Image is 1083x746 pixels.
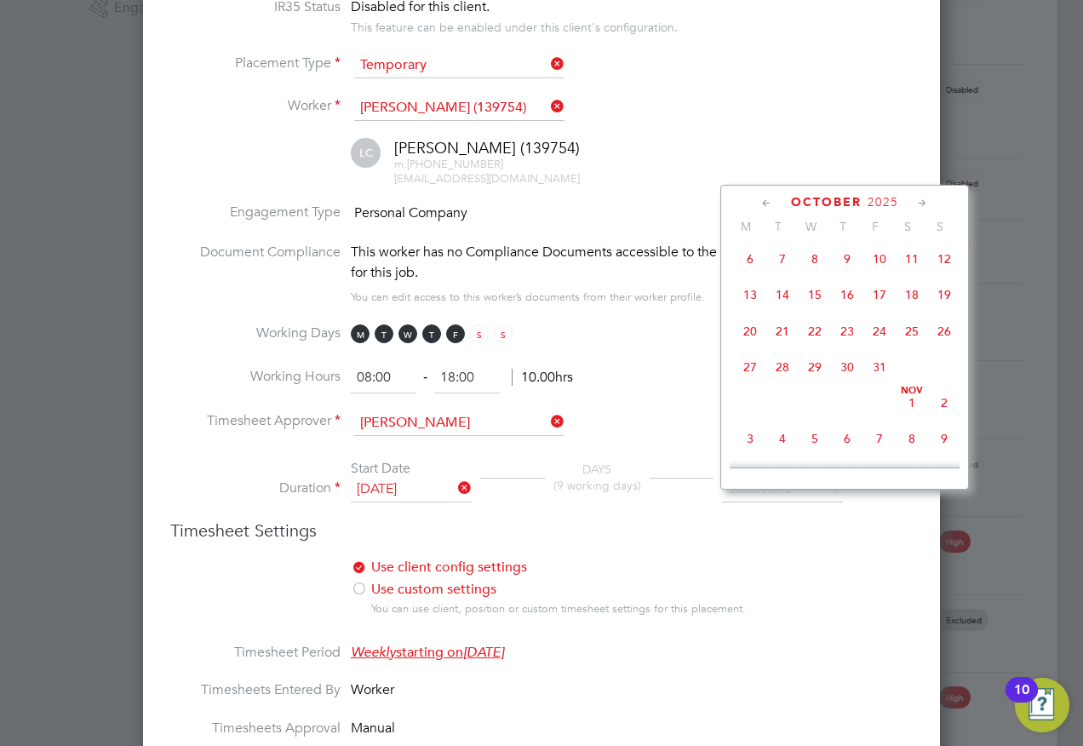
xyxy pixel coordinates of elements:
[351,644,396,661] em: Weekly
[766,351,799,383] span: 28
[371,602,785,617] div: You can use client, position or custom timesheet settings for this placement.
[394,157,503,171] span: [PHONE_NUMBER]
[351,559,772,577] label: Use client config settings
[351,287,705,307] div: You can edit access to this worker’s documents from their worker profile.
[734,278,766,311] span: 13
[896,458,928,491] span: 15
[170,324,341,342] label: Working Days
[730,219,762,234] span: M
[863,458,896,491] span: 14
[351,681,394,698] span: Worker
[799,351,831,383] span: 29
[722,477,843,502] input: Select one
[859,219,891,234] span: F
[470,324,489,343] span: S
[766,458,799,491] span: 11
[354,53,564,78] input: Select one
[766,278,799,311] span: 14
[545,462,650,492] div: DAYS
[170,242,341,304] label: Document Compliance
[863,351,896,383] span: 31
[791,195,862,209] span: October
[553,478,641,493] span: (9 working days)
[394,157,407,171] span: m:
[398,324,417,343] span: W
[896,315,928,347] span: 25
[734,458,766,491] span: 10
[863,422,896,455] span: 7
[170,519,913,542] h3: Timesheet Settings
[463,644,504,661] em: [DATE]
[794,219,827,234] span: W
[351,363,416,393] input: 08:00
[354,410,564,436] input: Search for...
[896,387,928,419] span: 1
[734,422,766,455] span: 3
[494,324,513,343] span: S
[170,204,341,221] label: Engagement Type
[924,219,956,234] span: S
[170,479,341,497] label: Duration
[868,195,898,209] span: 2025
[831,422,863,455] span: 6
[354,204,467,221] span: Personal Company
[799,422,831,455] span: 5
[831,315,863,347] span: 23
[799,278,831,311] span: 15
[351,242,913,283] div: This worker has no Compliance Documents accessible to the End Hirer and might not qualify for thi...
[928,243,960,275] span: 12
[351,477,472,502] input: Select one
[394,138,580,158] span: [PERSON_NAME] (139754)
[928,387,960,419] span: 2
[734,315,766,347] span: 20
[170,720,341,737] label: Timesheets Approval
[762,219,794,234] span: T
[375,324,393,343] span: T
[766,315,799,347] span: 21
[170,681,341,699] label: Timesheets Entered By
[734,243,766,275] span: 6
[351,324,370,343] span: M
[831,458,863,491] span: 13
[351,720,395,737] span: Manual
[799,243,831,275] span: 8
[928,458,960,491] span: 16
[446,324,465,343] span: F
[734,351,766,383] span: 27
[896,243,928,275] span: 11
[354,95,564,121] input: Search for...
[1015,678,1069,732] button: Open Resource Center, 10 new notifications
[170,412,341,430] label: Timesheet Approver
[351,138,381,168] span: LC
[170,97,341,115] label: Worker
[928,278,960,311] span: 19
[170,644,341,662] label: Timesheet Period
[170,368,341,386] label: Working Hours
[863,243,896,275] span: 10
[831,243,863,275] span: 9
[896,278,928,311] span: 18
[420,369,431,386] span: ‐
[891,219,924,234] span: S
[799,458,831,491] span: 12
[394,171,580,186] span: [EMAIL_ADDRESS][DOMAIN_NAME]
[896,422,928,455] span: 8
[766,422,799,455] span: 4
[831,278,863,311] span: 16
[799,315,831,347] span: 22
[827,219,859,234] span: T
[1014,690,1029,712] div: 10
[434,363,500,393] input: 17:00
[831,351,863,383] span: 30
[351,581,772,599] label: Use custom settings
[351,644,504,661] span: starting on
[351,15,678,35] div: This feature can be enabled under this client's configuration.
[422,324,441,343] span: T
[512,369,573,386] span: 10.00hrs
[766,243,799,275] span: 7
[928,422,960,455] span: 9
[351,460,472,478] div: Start Date
[863,315,896,347] span: 24
[896,387,928,395] span: Nov
[863,278,896,311] span: 17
